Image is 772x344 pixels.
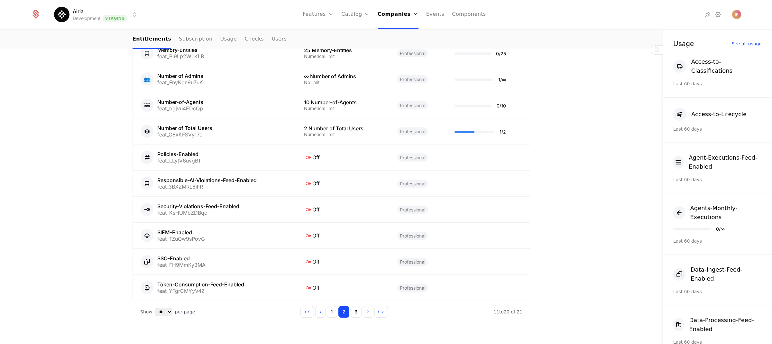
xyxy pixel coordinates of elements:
[732,10,741,19] img: Ivana Popova
[374,306,388,318] button: Go to last page
[304,100,382,105] div: 10 Number-of-Agents
[716,227,725,231] div: 0 / ∞
[363,306,373,318] button: Go to next page
[140,309,152,315] span: Show
[155,308,172,316] select: Select page size
[397,153,428,162] span: Professional
[179,30,212,49] a: Subscription
[157,184,257,189] div: feat_3BXZMRL8iFR
[496,51,506,56] div: 0 / 25
[157,210,239,215] div: feat_KsHUMbZDBqc
[157,126,212,131] div: Number of Total Users
[397,127,428,135] span: Professional
[689,316,762,334] div: Data-Processing-Feed-Enabled
[731,42,762,46] div: See all usage
[397,206,428,214] span: Professional
[673,108,747,121] button: Access-to-Lifecycle
[157,47,204,52] div: Memory-Entities
[304,179,382,188] div: Off
[498,78,506,82] div: 1 / ∞
[157,288,244,293] div: feat_YFgrCMYyV4Z
[673,126,762,132] div: Last 60 days
[304,48,382,53] div: 25 Memory-Entities
[493,309,522,314] span: 21
[673,316,762,334] button: Data-Processing-Feed-Enabled
[157,152,201,157] div: Policies-Enabled
[397,75,428,83] span: Professional
[157,106,203,111] div: feat_bgjvu4EDcQp
[704,11,712,18] a: Integrations
[673,204,762,222] button: Agents-Monthly-Executions
[304,231,382,240] div: Off
[73,7,84,15] span: Airia
[315,306,326,318] button: Go to previous page
[220,30,237,49] a: Usage
[690,204,762,222] div: Agents-Monthly-Executions
[673,265,762,283] button: Data-Ingest-Feed-Enabled
[304,257,382,266] div: Off
[493,309,517,314] span: 11 to 20 of
[157,282,244,287] div: Token-Consumption-Feed-Enabled
[673,153,762,171] button: Agent-Executions-Feed-Enabled
[689,153,762,171] div: Agent-Executions-Feed-Enabled
[54,7,69,22] img: Airia
[157,132,212,137] div: feat_C8xKFSVy17e
[73,15,101,22] div: Development
[304,284,382,292] div: Off
[304,54,382,59] div: Numerical limit
[304,126,382,131] div: 2 Number of Total Users
[133,30,530,49] nav: Main
[397,180,428,188] span: Professional
[304,106,382,111] div: Numerical limit
[673,80,762,87] div: Last 60 days
[397,101,428,109] span: Professional
[304,80,382,85] div: No limit
[133,30,287,49] ul: Choose Sub Page
[175,309,195,315] span: per page
[103,15,127,22] span: Staging
[338,306,349,318] button: Go to page 2
[300,306,314,318] button: Go to first page
[157,99,203,105] div: Number-of-Agents
[673,288,762,295] div: Last 60 days
[397,284,428,292] span: Professional
[304,205,382,214] div: Off
[157,230,205,235] div: SIEM-Enabled
[673,176,762,183] div: Last 60 days
[304,153,382,162] div: Off
[133,30,171,49] a: Entitlements
[397,49,428,57] span: Professional
[157,80,203,85] div: feat_FnyKpn9u7uK
[673,40,694,47] div: Usage
[673,57,762,75] button: Access-to-Classifications
[56,7,138,22] button: Select environment
[732,10,741,19] button: Open user button
[157,178,257,183] div: Responsible-AI-Violations-Feed-Enabled
[157,256,206,261] div: SSO-Enabled
[157,158,201,163] div: feat_LLytV6uvgBT
[497,104,506,108] div: 0 / 10
[397,232,428,240] span: Professional
[157,204,239,209] div: Security-Violations-Feed-Enabled
[157,236,205,241] div: feat_TZuQw9sPovG
[271,30,287,49] a: Users
[691,110,747,119] div: Access-to-Lifecycle
[244,30,264,49] a: Checks
[133,301,530,323] div: Table pagination
[351,306,362,318] button: Go to page 3
[673,238,762,244] div: Last 60 days
[397,258,428,266] span: Professional
[304,74,382,79] div: ∞ Number of Admins
[141,73,153,86] div: 👥
[157,262,206,267] div: feat_FH9MmKy3MA
[300,306,388,318] div: Page navigation
[714,11,722,18] a: Settings
[500,130,506,134] div: 1 / 2
[304,132,382,137] div: Numerical limit
[157,54,204,59] div: feat_Bi9Lp2WLKLB
[691,265,762,283] div: Data-Ingest-Feed-Enabled
[327,306,337,318] button: Go to page 1
[691,57,762,75] div: Access-to-Classifications
[157,73,203,79] div: Number of Admins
